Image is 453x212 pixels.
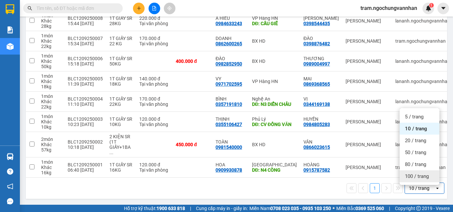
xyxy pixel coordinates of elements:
[109,76,133,87] div: 1T GIẤY SR 18KG
[389,205,390,212] span: |
[216,61,242,66] div: 0982852950
[216,16,245,21] div: A HIẾU
[139,96,169,102] div: 170.000 đ
[303,61,330,66] div: 0989004997
[216,102,242,107] div: 0357191810
[109,116,133,127] div: 1T GIẤY SR 10KG
[7,168,13,175] span: question-circle
[252,142,297,147] div: BX HD
[346,99,389,104] div: [PERSON_NAME]
[68,145,103,150] div: 10:18 [DATE]
[355,4,422,12] span: tram.ngochungvannhan
[252,38,297,44] div: BX HD
[216,122,242,127] div: 0355106427
[41,18,61,23] div: Khác
[303,167,330,173] div: 0915787582
[303,139,339,145] div: VÂN
[124,205,185,212] span: Hỗ trợ kỹ thuật:
[252,116,297,122] div: Phủ Lý
[303,145,330,150] div: 0866023615
[216,81,242,87] div: 0971702595
[346,59,389,64] div: [PERSON_NAME]
[41,38,61,44] div: Khác
[395,165,450,170] div: tram.ngochungvannhan
[68,96,103,102] div: BLC1209250004
[346,79,389,84] div: [PERSON_NAME]
[89,5,160,16] b: [DOMAIN_NAME]
[252,122,297,127] div: DĐ: CV ĐỒNG VĂN
[429,3,434,8] sup: 1
[41,159,61,165] div: 1 món
[216,167,242,173] div: 0909930878
[68,102,103,107] div: 11:10 [DATE]
[252,162,297,167] div: [GEOGRAPHIC_DATA]
[346,142,389,147] div: [PERSON_NAME]
[395,119,450,124] div: lananh.ngochungvannhan
[139,102,169,107] div: Tại văn phòng
[7,198,13,204] span: message
[435,186,440,191] svg: open
[152,6,157,11] span: file-add
[27,8,99,34] b: Công ty TNHH [PERSON_NAME]
[437,3,449,14] button: caret-down
[4,38,56,49] h2: BLC1209250007
[400,108,439,185] ul: Menu
[109,162,133,173] div: 1T GIẤY SR 16KG
[303,102,330,107] div: 0344169138
[252,167,297,173] div: DĐ: N4 CÒNG
[346,119,389,124] div: [PERSON_NAME]
[395,18,450,23] div: lananh.ngochungvannhan
[68,36,103,41] div: BLC1209250007
[68,61,103,66] div: 15:18 [DATE]
[303,96,339,102] div: VỊ
[405,113,423,120] span: 5 / trang
[139,41,169,46] div: Tại văn phòng
[216,36,245,41] div: DOANH
[109,16,133,26] div: 1T GIẤY SR 28KG
[68,162,103,167] div: BLC1209250001
[336,205,384,212] span: Miền Bắc
[216,139,245,145] div: TOÀN
[252,79,297,84] div: VP Hàng HN
[216,56,245,61] div: ĐÀO
[139,167,169,173] div: Tại văn phòng
[216,145,242,150] div: 0981540000
[303,16,339,21] div: VÂN ANH
[109,134,133,155] div: 2 KIỆN SR (1T GIẤY+1BAO) 57KG
[139,76,169,81] div: 140.000 đ
[346,38,389,44] div: [PERSON_NAME]
[216,116,245,122] div: THỊNH
[68,116,103,122] div: BLC1209250003
[409,185,429,191] div: 10 / trang
[303,76,339,81] div: MAI
[430,3,432,8] span: 1
[109,150,113,155] span: ...
[36,5,115,12] input: Tìm tên, số ĐT hoặc mã đơn
[41,53,61,59] div: 1 món
[157,206,185,211] strong: 1900 633 818
[405,149,426,156] span: 50 / trang
[68,167,103,173] div: 06:40 [DATE]
[41,142,61,147] div: Khác
[109,56,133,66] div: 1T GIẤY SR 50KG
[303,122,330,127] div: 0984805283
[303,41,330,46] div: 0398876482
[252,16,297,21] div: VP Hàng HN
[41,23,61,29] div: 28 kg
[395,99,450,104] div: lananh.ngochungvannhan
[7,153,14,160] img: warehouse-icon
[41,59,61,64] div: Khác
[303,56,339,61] div: THƯƠNG
[149,3,160,14] button: file-add
[176,142,209,147] div: 450.000 đ
[395,142,450,147] div: lananh.ngochungvannhan
[68,21,103,26] div: 15:44 [DATE]
[395,59,450,64] div: lananh.ngochungvannhan
[139,122,169,127] div: Tại văn phòng
[68,16,103,21] div: BLC1209250008
[346,18,389,23] div: [PERSON_NAME]
[252,102,297,107] div: DĐ: N3 DIỄN CHÂU
[167,6,172,11] span: aim
[139,81,169,87] div: Tại văn phòng
[395,79,450,84] div: lananh.ngochungvannhan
